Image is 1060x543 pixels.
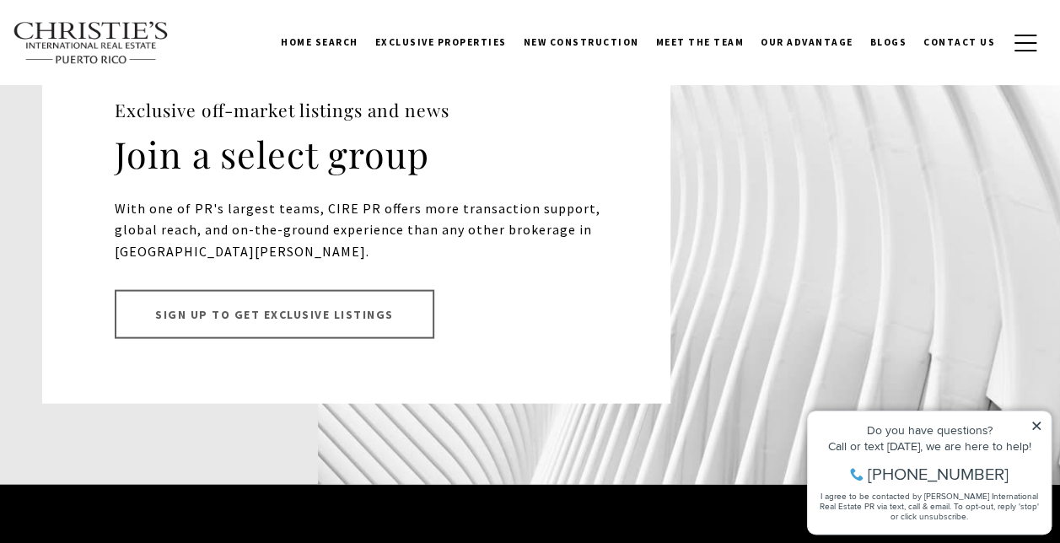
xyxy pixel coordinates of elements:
[115,97,620,124] p: Exclusive off-market listings and news
[18,54,244,66] div: Call or text [DATE], we are here to help!
[367,21,515,63] a: Exclusive Properties
[515,21,648,63] a: New Construction
[115,198,620,263] p: With one of PR's largest teams, CIRE PR offers more transaction support, global reach, and on-the...
[862,21,916,63] a: Blogs
[115,290,434,339] a: Sign up to Get Exclusive Listings
[13,21,169,65] img: Christie's International Real Estate text transparent background
[524,36,639,48] span: New Construction
[69,79,210,96] span: [PHONE_NUMBER]
[752,21,862,63] a: Our Advantage
[923,36,995,48] span: Contact Us
[870,36,907,48] span: Blogs
[21,104,240,136] span: I agree to be contacted by [PERSON_NAME] International Real Estate PR via text, call & email. To ...
[115,131,620,178] h2: Join a select group
[18,38,244,50] div: Do you have questions?
[272,21,367,63] a: Home Search
[648,21,753,63] a: Meet the Team
[375,36,507,48] span: Exclusive Properties
[915,21,1004,63] a: Contact Us
[761,36,853,48] span: Our Advantage
[1004,19,1047,67] button: button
